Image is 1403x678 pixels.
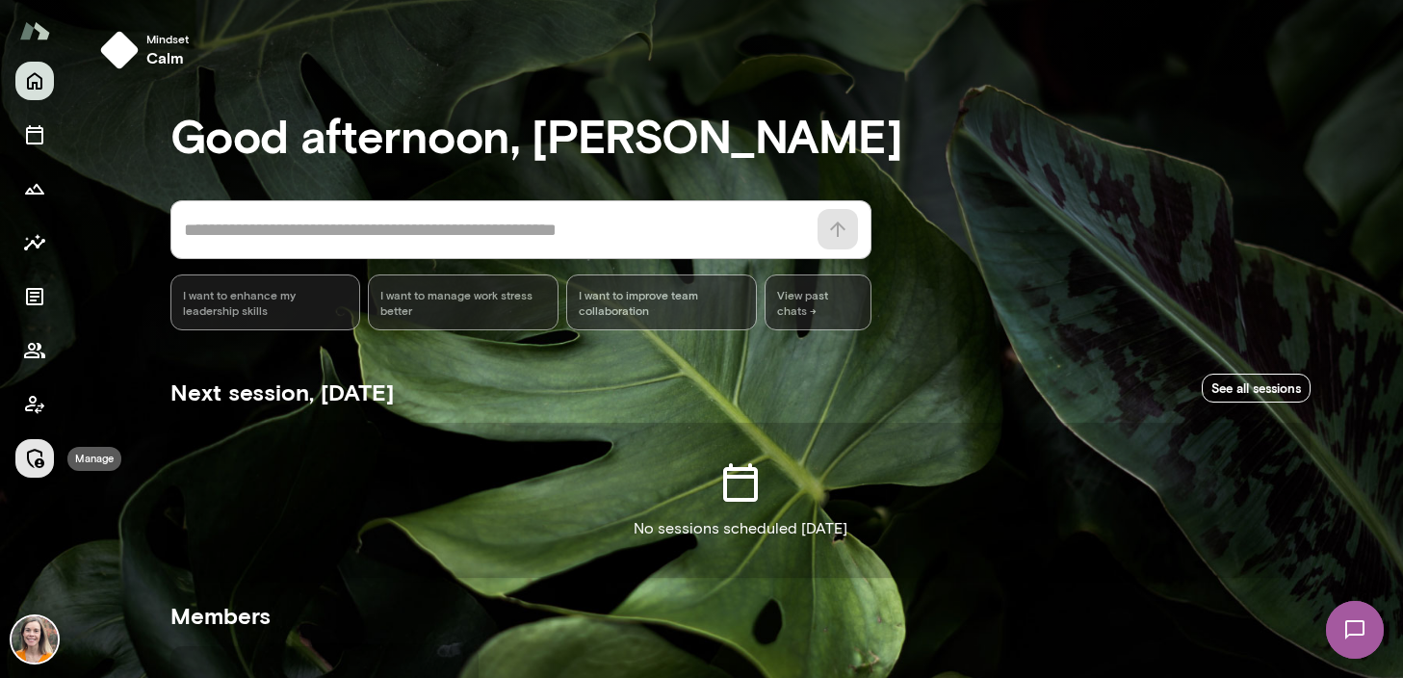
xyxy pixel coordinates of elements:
button: Documents [15,277,54,316]
img: Mento [19,13,50,49]
div: I want to enhance my leadership skills [170,274,361,330]
button: Manage [15,439,54,478]
button: Insights [15,223,54,262]
button: Members [15,331,54,370]
img: mindset [100,31,139,69]
p: No sessions scheduled [DATE] [634,517,847,540]
button: Mindsetcalm [92,23,204,77]
button: Sessions [15,116,54,154]
a: See all sessions [1202,374,1311,404]
h6: calm [146,46,189,69]
h5: Next session, [DATE] [170,377,394,407]
button: Home [15,62,54,100]
span: View past chats -> [765,274,871,330]
div: I want to manage work stress better [368,274,559,330]
span: I want to improve team collaboration [579,287,744,318]
div: Manage [67,447,121,471]
div: I want to improve team collaboration [566,274,757,330]
span: Mindset [146,31,189,46]
span: I want to enhance my leadership skills [183,287,349,318]
h5: Members [170,600,1311,631]
button: Client app [15,385,54,424]
h3: Good afternoon, [PERSON_NAME] [170,108,1311,162]
span: I want to manage work stress better [380,287,546,318]
button: Growth Plan [15,169,54,208]
img: Carrie Kelly [12,616,58,663]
